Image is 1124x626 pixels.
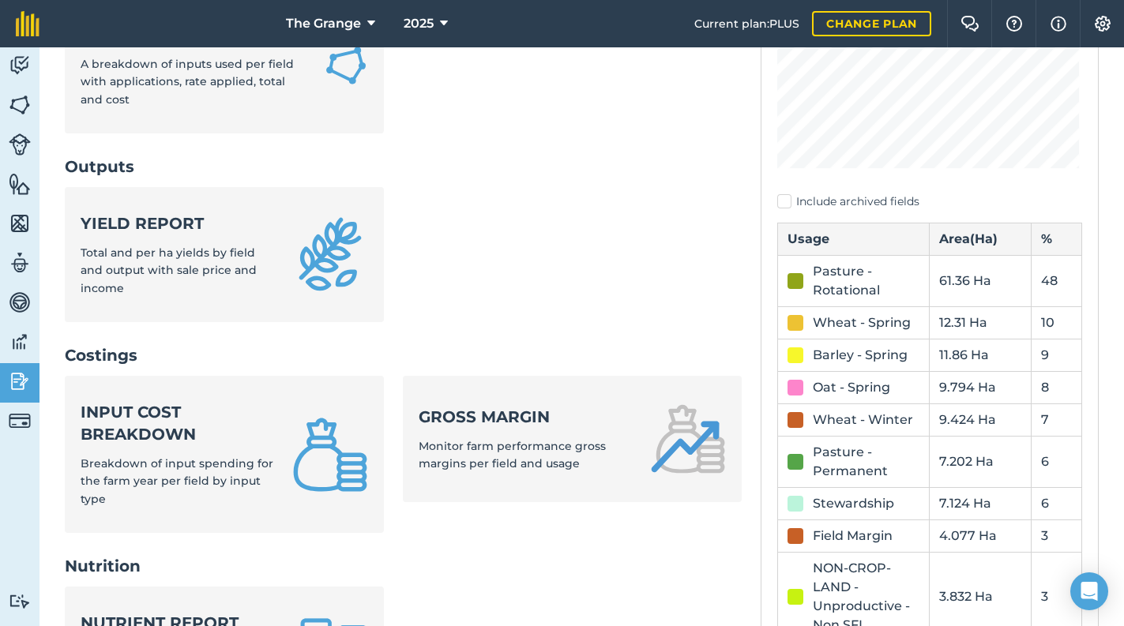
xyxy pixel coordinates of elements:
[813,443,920,481] div: Pasture - Permanent
[930,488,1031,520] td: 7.124 Ha
[777,223,930,256] th: Usage
[930,339,1031,372] td: 11.86 Ha
[16,11,39,36] img: fieldmargin Logo
[9,410,31,432] img: svg+xml;base64,PD94bWwgdmVyc2lvbj0iMS4wIiBlbmNvZGluZz0idXRmLTgiPz4KPCEtLSBHZW5lcmF0b3I6IEFkb2JlIE...
[813,313,911,332] div: Wheat - Spring
[930,256,1031,307] td: 61.36 Ha
[65,376,384,533] a: Input cost breakdownBreakdown of input spending for the farm year per field by input type
[9,251,31,275] img: svg+xml;base64,PD94bWwgdmVyc2lvbj0iMS4wIiBlbmNvZGluZz0idXRmLTgiPz4KPCEtLSBHZW5lcmF0b3I6IEFkb2JlIE...
[403,376,741,502] a: Gross marginMonitor farm performance gross margins per field and usage
[1031,437,1081,488] td: 6
[1031,520,1081,553] td: 3
[81,401,273,445] strong: Input cost breakdown
[1031,339,1081,372] td: 9
[419,439,606,470] span: Monitor farm performance gross margins per field and usage
[1031,223,1081,256] th: %
[694,15,799,32] span: Current plan : PLUS
[9,212,31,235] img: svg+xml;base64,PHN2ZyB4bWxucz0iaHR0cDovL3d3dy53My5vcmcvMjAwMC9zdmciIHdpZHRoPSI1NiIgaGVpZ2h0PSI2MC...
[9,330,31,354] img: svg+xml;base64,PD94bWwgdmVyc2lvbj0iMS4wIiBlbmNvZGluZz0idXRmLTgiPz4KPCEtLSBHZW5lcmF0b3I6IEFkb2JlIE...
[813,494,894,513] div: Stewardship
[930,223,1031,256] th: Area ( Ha )
[1070,572,1108,610] div: Open Intercom Messenger
[960,16,979,32] img: Two speech bubbles overlapping with the left bubble in the forefront
[65,344,742,366] h2: Costings
[813,527,893,545] div: Field Margin
[81,212,273,234] strong: Yield report
[812,11,931,36] a: Change plan
[292,417,368,493] img: Input cost breakdown
[1051,14,1066,33] img: svg+xml;base64,PHN2ZyB4bWxucz0iaHR0cDovL3d3dy53My5vcmcvMjAwMC9zdmciIHdpZHRoPSIxNyIgaGVpZ2h0PSIxNy...
[65,156,742,178] h2: Outputs
[650,401,726,477] img: Gross margin
[81,57,294,107] span: A breakdown of inputs used per field with applications, rate applied, total and cost
[930,437,1031,488] td: 7.202 Ha
[81,456,273,506] span: Breakdown of input spending for the farm year per field by input type
[777,193,1082,210] label: Include archived fields
[813,262,920,300] div: Pasture - Rotational
[813,346,908,365] div: Barley - Spring
[9,594,31,609] img: svg+xml;base64,PD94bWwgdmVyc2lvbj0iMS4wIiBlbmNvZGluZz0idXRmLTgiPz4KPCEtLSBHZW5lcmF0b3I6IEFkb2JlIE...
[9,291,31,314] img: svg+xml;base64,PD94bWwgdmVyc2lvbj0iMS4wIiBlbmNvZGluZz0idXRmLTgiPz4KPCEtLSBHZW5lcmF0b3I6IEFkb2JlIE...
[1031,307,1081,339] td: 10
[286,14,361,33] span: The Grange
[1031,404,1081,437] td: 7
[65,555,742,577] h2: Nutrition
[9,93,31,117] img: svg+xml;base64,PHN2ZyB4bWxucz0iaHR0cDovL3d3dy53My5vcmcvMjAwMC9zdmciIHdpZHRoPSI1NiIgaGVpZ2h0PSI2MC...
[404,14,434,33] span: 2025
[81,246,257,295] span: Total and per ha yields by field and output with sale price and income
[930,372,1031,404] td: 9.794 Ha
[1031,256,1081,307] td: 48
[419,406,630,428] strong: Gross margin
[1031,488,1081,520] td: 6
[9,172,31,196] img: svg+xml;base64,PHN2ZyB4bWxucz0iaHR0cDovL3d3dy53My5vcmcvMjAwMC9zdmciIHdpZHRoPSI1NiIgaGVpZ2h0PSI2MC...
[1031,372,1081,404] td: 8
[813,410,913,429] div: Wheat - Winter
[930,404,1031,437] td: 9.424 Ha
[930,520,1031,553] td: 4.077 Ha
[9,133,31,156] img: svg+xml;base64,PD94bWwgdmVyc2lvbj0iMS4wIiBlbmNvZGluZz0idXRmLTgiPz4KPCEtLSBHZW5lcmF0b3I6IEFkb2JlIE...
[9,369,31,393] img: svg+xml;base64,PD94bWwgdmVyc2lvbj0iMS4wIiBlbmNvZGluZz0idXRmLTgiPz4KPCEtLSBHZW5lcmF0b3I6IEFkb2JlIE...
[324,42,368,89] img: Field Input Report
[292,216,368,292] img: Yield report
[813,378,890,397] div: Oat - Spring
[9,54,31,77] img: svg+xml;base64,PD94bWwgdmVyc2lvbj0iMS4wIiBlbmNvZGluZz0idXRmLTgiPz4KPCEtLSBHZW5lcmF0b3I6IEFkb2JlIE...
[1093,16,1112,32] img: A cog icon
[1005,16,1024,32] img: A question mark icon
[65,187,384,322] a: Yield reportTotal and per ha yields by field and output with sale price and income
[930,307,1031,339] td: 12.31 Ha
